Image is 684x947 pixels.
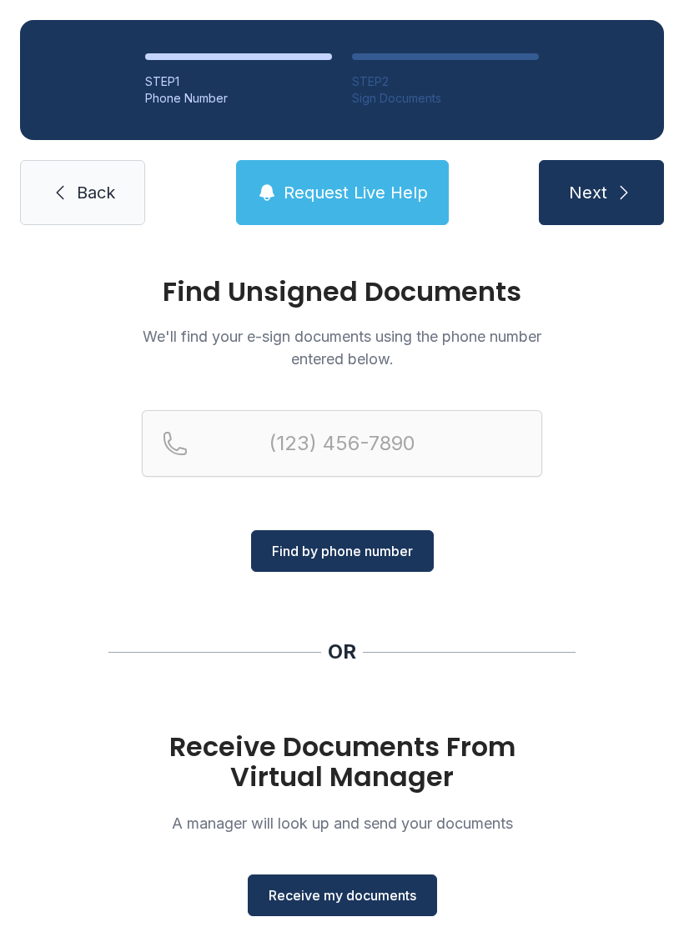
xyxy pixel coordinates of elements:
[142,325,542,370] p: We'll find your e-sign documents using the phone number entered below.
[142,812,542,834] p: A manager will look up and send your documents
[328,639,356,665] div: OR
[145,73,332,90] div: STEP 1
[142,410,542,477] input: Reservation phone number
[77,181,115,204] span: Back
[145,90,332,107] div: Phone Number
[284,181,428,204] span: Request Live Help
[272,541,413,561] span: Find by phone number
[352,73,539,90] div: STEP 2
[569,181,607,204] span: Next
[142,278,542,305] h1: Find Unsigned Documents
[269,885,416,905] span: Receive my documents
[142,732,542,792] h1: Receive Documents From Virtual Manager
[352,90,539,107] div: Sign Documents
